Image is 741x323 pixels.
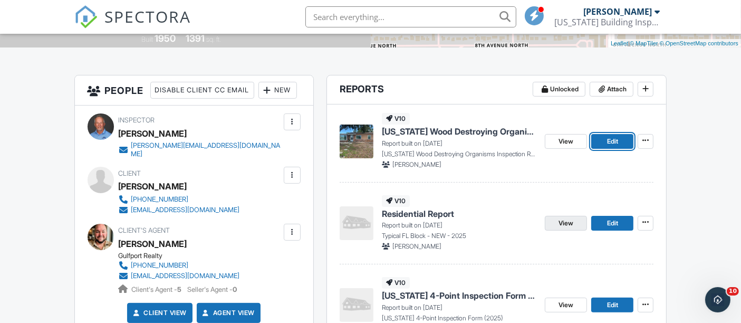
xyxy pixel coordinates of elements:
div: Florida Building Inspection Group [555,17,660,27]
span: 10 [727,287,739,296]
div: [PERSON_NAME][EMAIL_ADDRESS][DOMAIN_NAME] [131,141,281,158]
span: Client's Agent - [132,286,184,293]
span: SPECTORA [105,5,191,27]
div: [PHONE_NUMBER] [131,261,189,270]
div: | [608,39,741,48]
a: © MapTiler [630,40,658,46]
a: © OpenStreetMap contributors [660,40,738,46]
strong: 5 [178,286,182,293]
a: [PERSON_NAME][EMAIL_ADDRESS][DOMAIN_NAME] [119,141,281,158]
input: Search everything... [305,6,516,27]
a: [PHONE_NUMBER] [119,260,240,271]
div: [PERSON_NAME] [584,6,652,17]
a: Client View [131,308,187,318]
span: sq. ft. [206,35,221,43]
a: Leaflet [611,40,628,46]
span: Seller's Agent - [188,286,237,293]
img: The Best Home Inspection Software - Spectora [74,5,98,28]
a: [EMAIL_ADDRESS][DOMAIN_NAME] [119,271,240,281]
div: [PERSON_NAME] [119,126,187,141]
div: 1391 [186,33,205,44]
a: [PHONE_NUMBER] [119,194,240,205]
div: 1950 [155,33,176,44]
h3: People [75,75,313,106]
div: [EMAIL_ADDRESS][DOMAIN_NAME] [131,206,240,214]
div: Gulfport Realty [119,252,248,260]
span: Client's Agent [119,226,170,234]
span: Client [119,169,141,177]
iframe: Intercom live chat [705,287,730,312]
div: [PHONE_NUMBER] [131,195,189,204]
div: [EMAIL_ADDRESS][DOMAIN_NAME] [131,272,240,280]
span: Inspector [119,116,155,124]
span: Built [141,35,153,43]
strong: 0 [233,286,237,293]
div: Disable Client CC Email [150,82,254,99]
a: [EMAIL_ADDRESS][DOMAIN_NAME] [119,205,240,215]
div: New [258,82,297,99]
div: [PERSON_NAME] [119,178,187,194]
a: [PERSON_NAME] [119,236,187,252]
a: Agent View [200,308,255,318]
a: SPECTORA [74,14,191,36]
